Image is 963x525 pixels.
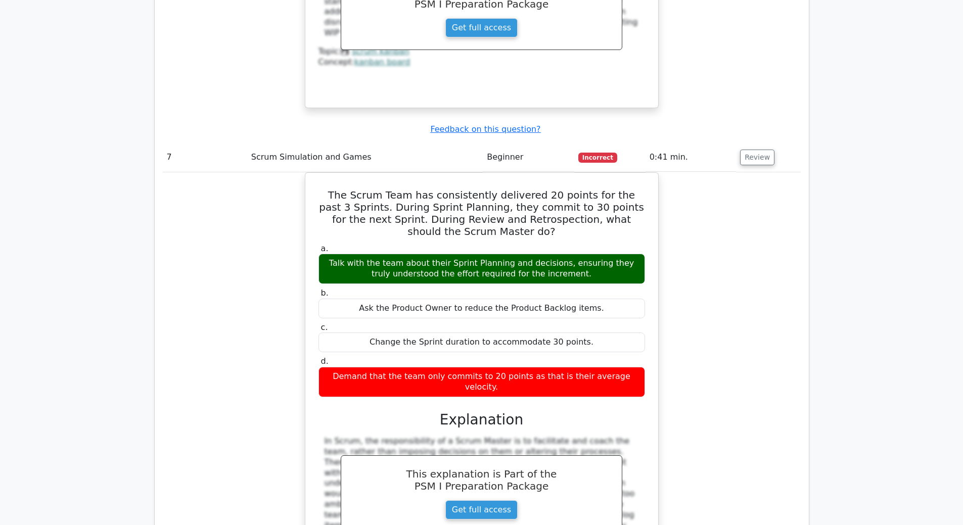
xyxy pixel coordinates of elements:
h3: Explanation [325,411,639,428]
td: 0:41 min. [646,143,736,172]
td: 7 [163,143,247,172]
a: kanban board [354,57,410,67]
div: Concept: [318,57,645,68]
h5: The Scrum Team has consistently delivered 20 points for the past 3 Sprints. During Sprint Plannin... [317,189,646,237]
span: c. [321,322,328,332]
span: d. [321,356,329,366]
button: Review [740,150,774,165]
td: Beginner [483,143,574,172]
div: Topic: [318,46,645,57]
div: Demand that the team only commits to 20 points as that is their average velocity. [318,367,645,397]
div: Change the Sprint duration to accommodate 30 points. [318,332,645,352]
a: Feedback on this question? [430,124,540,134]
a: Get full access [445,18,518,37]
a: scrum kanban [352,46,409,56]
div: Talk with the team about their Sprint Planning and decisions, ensuring they truly understood the ... [318,254,645,284]
a: Get full access [445,500,518,519]
span: b. [321,288,329,298]
span: a. [321,244,329,253]
div: Ask the Product Owner to reduce the Product Backlog items. [318,299,645,318]
td: Scrum Simulation and Games [247,143,483,172]
span: Incorrect [578,153,617,163]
